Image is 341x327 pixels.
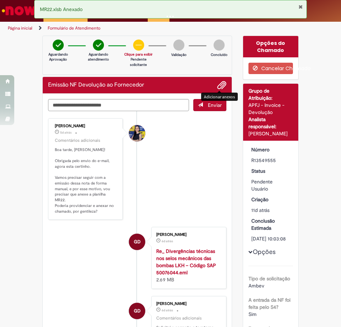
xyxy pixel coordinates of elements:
span: Sim [248,311,257,317]
div: Pendente Usuário [251,178,291,192]
b: Tipo de solicitação [248,275,290,282]
span: 6d atrás [162,308,173,312]
div: Melissa Paduani [129,125,145,141]
img: img-circle-grey.png [173,40,184,51]
img: ServiceNow [1,4,37,18]
div: [PERSON_NAME] [156,233,219,237]
img: circle-minus.png [133,40,144,51]
dt: Status [246,167,296,175]
div: Grupo de Atribuição: [248,87,293,102]
time: 23/09/2025 14:09:50 [162,308,173,312]
button: Cancelar Chamado [248,63,293,74]
p: Validação [171,52,187,57]
p: Concluído [211,52,227,57]
p: Aguardando atendimento [88,52,109,62]
span: Ambev [248,282,264,289]
time: 23/09/2025 15:07:48 [162,239,173,243]
div: Gabriella Pauline Ribeiro de Deus [129,234,145,250]
div: [DATE] 10:03:08 [251,235,291,242]
small: Comentários adicionais [55,137,100,144]
div: R13549555 [251,157,291,164]
a: Re_ Divergências técnicas nos selos mecânicos das bombas LKH – Código SAP 50076044.eml [156,248,216,276]
p: Pendente solicitante [124,57,153,67]
ul: Trilhas de página [5,22,165,35]
button: Fechar Notificação [298,4,303,10]
a: Página inicial [8,25,32,31]
span: 5d atrás [60,130,72,135]
div: [PERSON_NAME] [248,130,293,137]
div: [PERSON_NAME] [156,302,219,306]
div: 19/09/2025 09:41:33 [251,207,291,214]
time: 19/09/2025 09:41:33 [251,207,269,213]
a: Formulário de Atendimento [48,25,100,31]
dt: Criação [246,196,296,203]
p: Boa tarde, [PERSON_NAME]! Obrigada pelo envio do e-mail, agora esta certinho. Vamos precisar segu... [55,147,117,214]
div: APFJ - Invoice - Devolução [248,102,293,116]
span: MR22.xlsb Anexado [40,6,83,12]
textarea: Digite sua mensagem aqui... [48,99,189,111]
a: Clique para exibir [124,52,153,57]
time: 24/09/2025 15:31:04 [60,130,72,135]
dt: Número [246,146,296,153]
img: img-circle-grey.png [214,40,225,51]
span: 6d atrás [162,239,173,243]
div: [PERSON_NAME] [55,124,117,128]
small: Comentários adicionais [156,315,202,321]
span: Enviar [208,102,222,108]
img: check-circle-green.png [53,40,64,51]
div: 2.69 MB [156,248,219,283]
dt: Conclusão Estimada [246,217,296,232]
p: Aguardando Aprovação [48,52,68,62]
img: check-circle-green.png [93,40,104,51]
button: Adicionar anexos [217,81,226,90]
div: Gabriella Pauline Ribeiro de Deus [129,303,145,319]
span: 11d atrás [251,207,269,213]
div: Analista responsável: [248,116,293,130]
div: Opções do Chamado [243,36,299,57]
button: Enviar [193,99,226,111]
h2: Emissão NF Devolução ao Fornecedor Histórico de tíquete [48,82,144,88]
b: A entrada da NF foi feita pelo S4? [248,297,290,310]
span: GD [134,302,141,320]
div: Adicionar anexos [201,93,238,101]
span: GD [134,233,141,250]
